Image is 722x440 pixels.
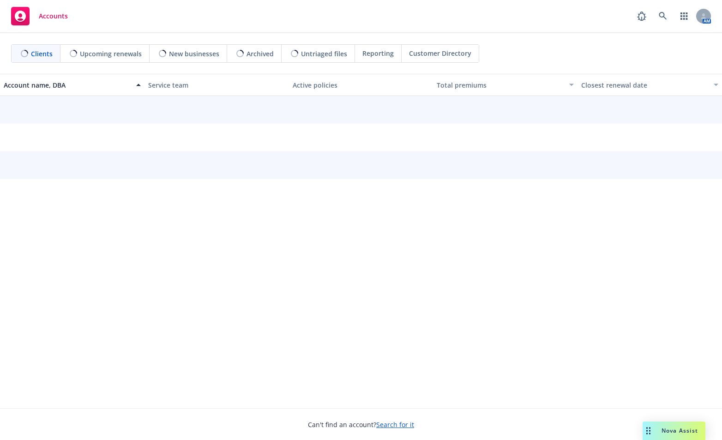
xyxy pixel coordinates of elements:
div: Service team [148,80,285,90]
a: Search [654,7,672,25]
div: Closest renewal date [581,80,708,90]
span: Reporting [362,48,394,58]
button: Active policies [289,74,433,96]
div: Active policies [293,80,430,90]
button: Total premiums [433,74,578,96]
span: Nova Assist [662,427,698,434]
button: Service team [144,74,289,96]
div: Drag to move [643,422,654,440]
span: Archived [247,49,274,59]
div: Account name, DBA [4,80,131,90]
a: Report a Bug [632,7,651,25]
a: Switch app [675,7,693,25]
span: New businesses [169,49,219,59]
div: Total premiums [437,80,564,90]
span: Customer Directory [409,48,471,58]
button: Nova Assist [643,422,705,440]
span: Accounts [39,12,68,20]
a: Accounts [7,3,72,29]
span: Untriaged files [301,49,347,59]
button: Closest renewal date [578,74,722,96]
a: Search for it [376,420,414,429]
span: Upcoming renewals [80,49,142,59]
span: Clients [31,49,53,59]
span: Can't find an account? [308,420,414,429]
